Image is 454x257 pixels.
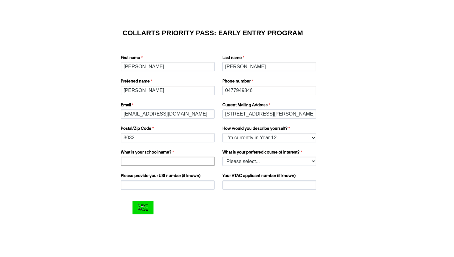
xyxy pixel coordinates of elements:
[222,78,318,86] label: Phone number
[121,157,215,166] input: What is your school name?
[132,201,153,214] input: Next Page
[121,62,215,71] input: First name
[121,180,215,190] input: Please provide your USI number (if known)
[222,173,318,180] label: Your VTAC applicant number (if known)
[222,62,316,71] input: Last name
[222,109,316,119] input: Current Mailing Address
[121,55,216,62] label: First name
[222,157,316,166] select: What is your preferred course of interest?
[123,30,331,36] h1: COLLARTS PRIORITY PASS: EARLY ENTRY PROGRAM
[222,180,316,190] input: Your VTAC applicant number (if known)
[222,102,318,110] label: Current Mailing Address
[121,102,216,110] label: Email
[121,150,216,157] label: What is your school name?
[222,150,318,157] label: What is your preferred course of interest?
[121,173,216,180] label: Please provide your USI number (if known)
[121,78,216,86] label: Preferred name
[222,55,318,62] label: Last name
[121,133,215,142] input: Postal/Zip Code
[222,86,316,95] input: Phone number
[121,126,216,133] label: Postal/Zip Code
[121,86,215,95] input: Preferred name
[222,133,316,142] select: How would you describe yourself?
[121,109,215,119] input: Email
[222,126,318,133] label: How would you describe yourself?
